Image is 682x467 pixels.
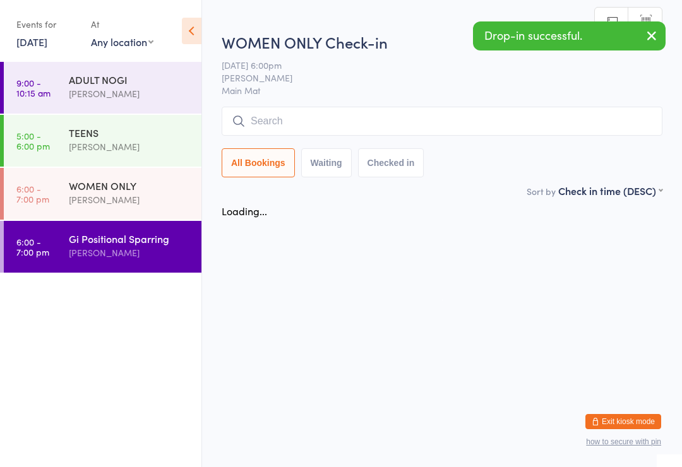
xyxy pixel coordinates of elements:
time: 6:00 - 7:00 pm [16,184,49,204]
span: [DATE] 6:00pm [222,59,643,71]
div: [PERSON_NAME] [69,192,191,207]
button: Waiting [301,148,352,177]
button: Checked in [358,148,424,177]
a: 6:00 -7:00 pmWOMEN ONLY[PERSON_NAME] [4,168,201,220]
div: At [91,14,153,35]
div: Loading... [222,204,267,218]
time: 9:00 - 10:15 am [16,78,51,98]
time: 6:00 - 7:00 pm [16,237,49,257]
div: Any location [91,35,153,49]
button: All Bookings [222,148,295,177]
div: Events for [16,14,78,35]
a: 6:00 -7:00 pmGi Positional Sparring[PERSON_NAME] [4,221,201,273]
span: [PERSON_NAME] [222,71,643,84]
a: 9:00 -10:15 amADULT NOGI[PERSON_NAME] [4,62,201,114]
div: WOMEN ONLY [69,179,191,192]
div: Gi Positional Sparring [69,232,191,245]
button: how to secure with pin [586,437,661,446]
div: TEENS [69,126,191,139]
div: Drop-in successful. [473,21,666,50]
span: Main Mat [222,84,662,97]
time: 5:00 - 6:00 pm [16,131,50,151]
div: [PERSON_NAME] [69,139,191,154]
input: Search [222,107,662,136]
button: Exit kiosk mode [585,414,661,429]
a: [DATE] [16,35,47,49]
div: [PERSON_NAME] [69,86,191,101]
div: ADULT NOGI [69,73,191,86]
div: Check in time (DESC) [558,184,662,198]
label: Sort by [527,185,556,198]
div: [PERSON_NAME] [69,245,191,260]
a: 5:00 -6:00 pmTEENS[PERSON_NAME] [4,115,201,167]
h2: WOMEN ONLY Check-in [222,32,662,52]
